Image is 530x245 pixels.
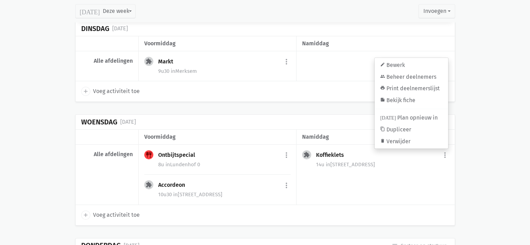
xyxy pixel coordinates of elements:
span: 9u30 [158,68,169,74]
div: Markt [158,58,179,65]
a: Beheer deelnemers [375,71,448,83]
span: 8u [158,161,164,168]
span: in [326,161,330,168]
span: Lundenhof 0 [166,161,200,168]
div: voormiddag [144,132,291,141]
span: Voeg activiteit toe [93,87,140,96]
i: [DATE] [380,115,396,120]
span: Voeg activiteit toe [93,210,140,220]
div: namiddag [302,132,449,141]
a: Plan opnieuw in [375,112,448,124]
a: Verwijder [375,135,448,147]
i: print [380,85,385,90]
i: tapas [146,152,152,158]
a: Bewerk [375,59,448,71]
span: 14u [316,161,324,168]
i: add [83,88,89,94]
div: Koffieklets [316,152,350,159]
a: add Voeg activiteit toe [81,210,140,220]
i: extension [146,58,152,64]
a: add Voeg activiteit toe [81,87,140,96]
div: Woensdag [81,118,117,126]
a: Print deelnemerslijst [375,83,448,94]
button: Deze week [75,4,136,18]
div: Dinsdag [81,25,109,33]
i: edit [380,62,385,67]
button: Invoegen [418,4,455,18]
div: Alle afdelingen [81,151,133,158]
span: Merksem [171,68,197,74]
span: in [173,191,178,198]
span: in [166,161,170,168]
span: in [171,68,175,74]
div: namiddag [302,39,449,48]
span: [STREET_ADDRESS] [326,161,375,168]
div: Accordeon [158,182,191,189]
div: voormiddag [144,39,291,48]
i: [DATE] [80,8,100,14]
i: extension [146,182,152,188]
a: Bekijk fiche [375,94,448,106]
div: [DATE] [112,24,128,33]
i: add [83,212,89,218]
a: Dupliceer [375,124,448,136]
i: group [380,74,385,78]
span: [STREET_ADDRESS] [173,191,222,198]
i: content_copy [380,127,385,131]
div: Alle afdelingen [81,58,133,64]
div: Ontbijtspecial [158,152,201,159]
i: extension [304,152,310,158]
i: summarize [380,97,385,102]
div: [DATE] [120,117,136,127]
i: delete [380,138,385,143]
span: 10u30 [158,191,172,198]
